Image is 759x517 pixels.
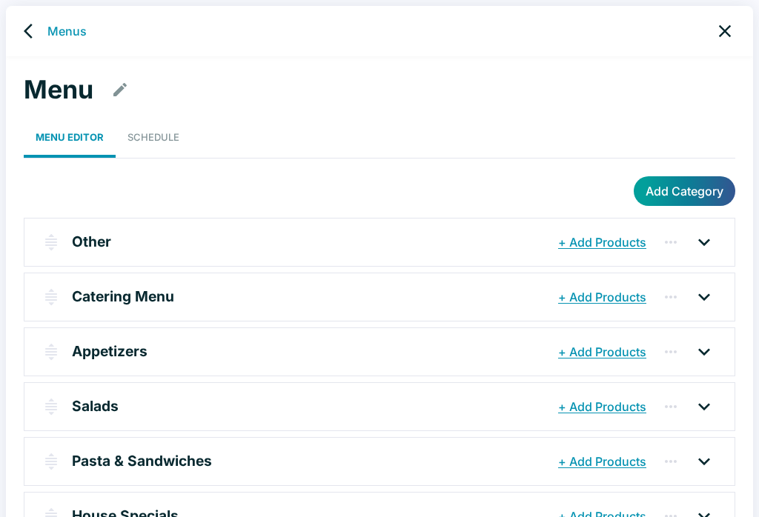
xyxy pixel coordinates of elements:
[24,219,735,266] div: Other+ Add Products
[24,74,93,105] h1: Menu
[554,284,650,310] button: + Add Products
[72,396,119,417] p: Salads
[42,343,60,361] img: drag-handle.svg
[42,288,60,306] img: drag-handle.svg
[24,273,735,321] div: Catering Menu+ Add Products
[42,233,60,251] img: drag-handle.svg
[709,15,741,47] a: close
[554,393,650,420] button: + Add Products
[554,338,650,365] button: + Add Products
[72,341,148,362] p: Appetizers
[554,229,650,256] button: + Add Products
[24,383,735,430] div: Salads+ Add Products
[634,176,735,206] button: Add Category
[18,16,47,46] a: back
[554,448,650,475] button: + Add Products
[42,398,60,416] img: drag-handle.svg
[72,450,212,472] p: Pasta & Sandwiches
[24,438,735,485] div: Pasta & Sandwiches+ Add Products
[24,117,116,158] a: Menu Editor
[72,286,174,307] p: Catering Menu
[24,328,735,376] div: Appetizers+ Add Products
[116,117,191,158] a: Schedule
[47,22,87,40] a: Menus
[72,231,111,253] p: Other
[42,453,60,470] img: drag-handle.svg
